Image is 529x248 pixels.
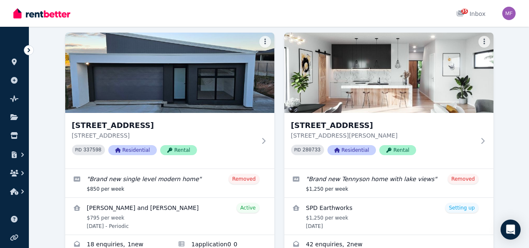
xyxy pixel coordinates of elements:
p: [STREET_ADDRESS][PERSON_NAME] [291,131,475,140]
small: PID [294,148,301,152]
button: More options [259,36,271,48]
span: Residential [327,145,376,155]
span: Rental [379,145,416,155]
a: 107 Military Road, Tennyson[STREET_ADDRESS][STREET_ADDRESS][PERSON_NAME]PID 280733ResidentialRental [284,33,493,169]
code: 337598 [83,147,101,153]
div: Open Intercom Messenger [501,220,521,240]
img: 57A Woodend Road, Sheidow Park [65,33,274,113]
a: 57A Woodend Road, Sheidow Park[STREET_ADDRESS][STREET_ADDRESS]PID 337598ResidentialRental [65,33,274,169]
a: View details for Jana and Ruan Du Toit [65,198,274,235]
a: Edit listing: Brand new single level modern home [65,169,274,197]
img: RentBetter [13,7,70,20]
code: 280733 [302,147,320,153]
p: [STREET_ADDRESS] [72,131,256,140]
a: Edit listing: Brand new Tennyson home with lake views [284,169,493,197]
h3: [STREET_ADDRESS] [72,120,256,131]
span: 35 [461,9,468,14]
h3: [STREET_ADDRESS] [291,120,475,131]
button: More options [478,36,490,48]
img: Michael Farrugia [502,7,516,20]
span: Rental [160,145,197,155]
a: View details for SPD Earthworks [284,198,493,235]
small: PID [75,148,82,152]
span: Residential [108,145,157,155]
div: Inbox [456,10,486,18]
img: 107 Military Road, Tennyson [284,33,493,113]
